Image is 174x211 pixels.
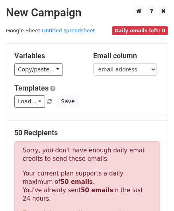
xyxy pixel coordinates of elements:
a: Templates [14,84,49,92]
button: Save [57,95,78,108]
strong: 50 emails [81,187,113,194]
p: Sorry, you don't have enough daily email credits to send these emails. [23,146,151,163]
h2: New Campaign [6,6,168,20]
small: Google Sheet: [6,28,95,34]
h5: 50 Recipients [14,128,160,137]
p: Your current plan supports a daily maximum of . You've already sent in the last 24 hours. [23,170,151,203]
a: Untitled spreadsheet [42,28,95,34]
strong: 50 emails [61,178,93,185]
a: Copy/paste... [14,63,63,76]
a: Daily emails left: 0 [112,28,168,34]
span: Daily emails left: 0 [112,26,168,35]
h5: Email column [93,51,160,60]
a: Load... [14,95,45,108]
h5: Variables [14,51,81,60]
